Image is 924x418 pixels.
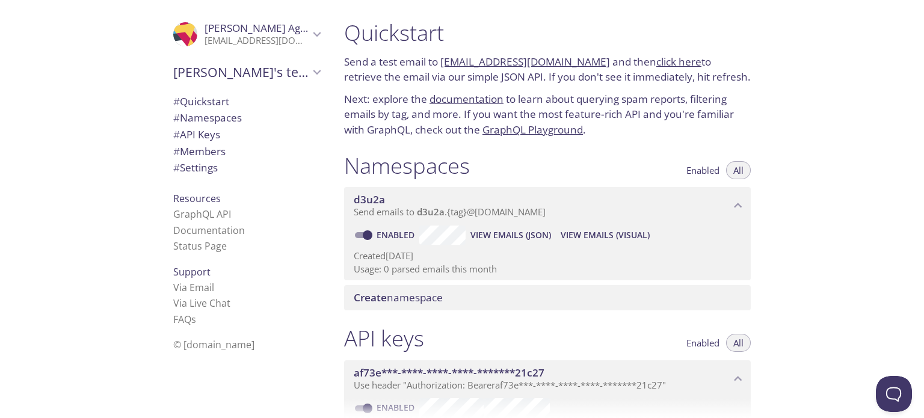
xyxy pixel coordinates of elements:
[164,14,330,54] div: Ayush Aggarwal
[344,285,751,310] div: Create namespace
[375,229,419,241] a: Enabled
[173,144,226,158] span: Members
[205,21,332,35] span: [PERSON_NAME] Aggarwal
[173,297,230,310] a: Via Live Chat
[354,263,741,275] p: Usage: 0 parsed emails this month
[164,143,330,160] div: Members
[173,338,254,351] span: © [DOMAIN_NAME]
[173,94,229,108] span: Quickstart
[173,111,242,124] span: Namespaces
[466,226,556,245] button: View Emails (JSON)
[173,313,196,326] a: FAQ
[164,109,330,126] div: Namespaces
[354,250,741,262] p: Created [DATE]
[344,91,751,138] p: Next: explore the to learn about querying spam reports, filtering emails by tag, and more. If you...
[173,239,227,253] a: Status Page
[726,334,751,352] button: All
[164,159,330,176] div: Team Settings
[173,94,180,108] span: #
[164,93,330,110] div: Quickstart
[430,92,504,106] a: documentation
[354,290,387,304] span: Create
[354,206,546,218] span: Send emails to . {tag} @[DOMAIN_NAME]
[876,376,912,412] iframe: Help Scout Beacon - Open
[656,55,701,69] a: click here
[354,192,385,206] span: d3u2a
[164,57,330,88] div: Ayush's team
[344,325,424,352] h1: API keys
[344,187,751,224] div: d3u2a namespace
[173,265,211,278] span: Support
[191,313,196,326] span: s
[164,126,330,143] div: API Keys
[173,224,245,237] a: Documentation
[556,226,654,245] button: View Emails (Visual)
[344,19,751,46] h1: Quickstart
[173,144,180,158] span: #
[173,281,214,294] a: Via Email
[173,128,180,141] span: #
[679,161,727,179] button: Enabled
[561,228,650,242] span: View Emails (Visual)
[482,123,583,137] a: GraphQL Playground
[417,206,445,218] span: d3u2a
[344,54,751,85] p: Send a test email to and then to retrieve the email via our simple JSON API. If you don't see it ...
[440,55,610,69] a: [EMAIL_ADDRESS][DOMAIN_NAME]
[173,161,218,174] span: Settings
[354,290,443,304] span: namespace
[470,228,551,242] span: View Emails (JSON)
[205,35,309,47] p: [EMAIL_ADDRESS][DOMAIN_NAME]
[344,152,470,179] h1: Namespaces
[173,64,309,81] span: [PERSON_NAME]'s team
[173,128,220,141] span: API Keys
[173,192,221,205] span: Resources
[173,161,180,174] span: #
[726,161,751,179] button: All
[173,111,180,124] span: #
[679,334,727,352] button: Enabled
[173,207,231,221] a: GraphQL API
